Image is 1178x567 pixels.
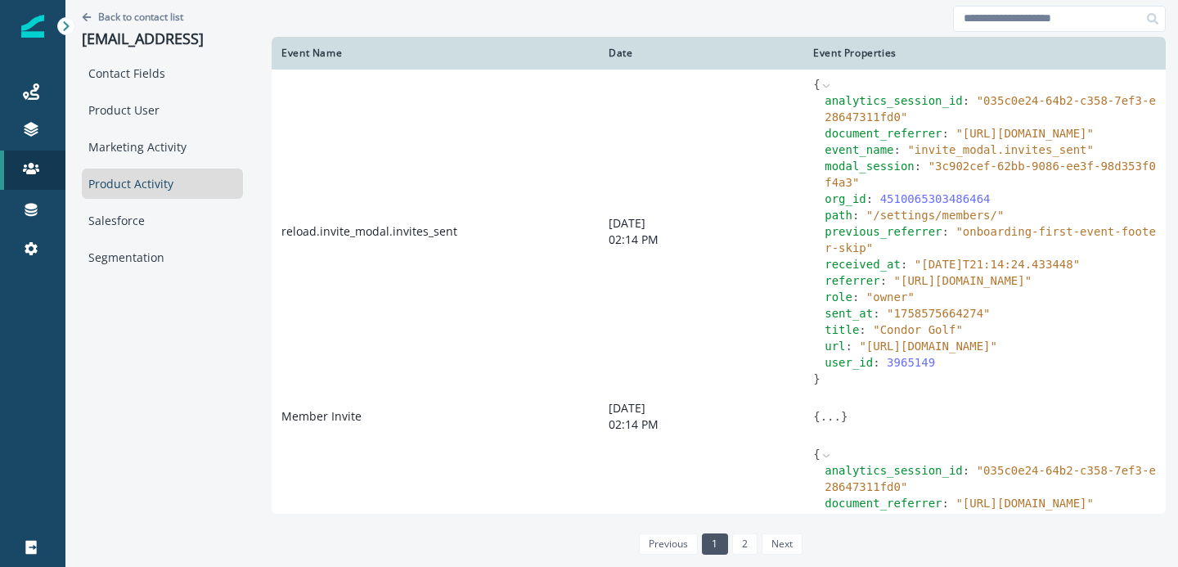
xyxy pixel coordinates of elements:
[825,94,1156,124] span: " 035c0e24-64b2-c358-7ef3-e28647311fd0 "
[825,160,1156,189] span: " 3c902cef-62bb-9086-ee3f-98d353f0f4a3 "
[609,416,794,433] p: 02:14 PM
[825,192,866,205] span: org_id
[821,408,841,425] button: ...
[609,400,794,416] p: [DATE]
[873,323,963,336] span: " Condor Golf "
[825,225,942,238] span: previous_referrer
[859,340,997,353] span: " [URL][DOMAIN_NAME] "
[825,307,873,320] span: sent_at
[82,30,243,48] p: [EMAIL_ADDRESS]
[825,256,1156,272] div: :
[82,242,243,272] div: Segmentation
[609,47,794,60] div: Date
[272,70,599,394] td: reload.invite_modal.invites_sent
[272,394,599,439] td: Member Invite
[635,533,803,555] ul: Pagination
[825,338,1156,354] div: :
[915,258,1080,271] span: " [DATE]T21:14:24.433448 "
[813,78,820,91] span: {
[609,232,794,248] p: 02:14 PM
[887,307,990,320] span: " 1758575664274 "
[813,410,820,423] span: {
[825,464,963,477] span: analytics_session_id
[82,10,183,24] button: Go back
[82,205,243,236] div: Salesforce
[825,207,1156,223] div: :
[825,225,1156,254] span: " onboarding-first-event-footer-skip "
[887,356,935,369] span: 3965149
[762,533,803,555] a: Next page
[82,132,243,162] div: Marketing Activity
[825,290,852,304] span: role
[82,58,243,88] div: Contact Fields
[825,272,1156,289] div: :
[825,191,1156,207] div: :
[825,160,915,173] span: modal_session
[825,495,1156,511] div: :
[825,223,1156,256] div: :
[866,290,915,304] span: " owner "
[609,215,794,232] p: [DATE]
[825,462,1156,495] div: :
[825,340,845,353] span: url
[825,127,942,140] span: document_referrer
[825,142,1156,158] div: :
[825,356,873,369] span: user_id
[732,533,758,555] a: Page 2
[825,497,942,510] span: document_referrer
[825,513,893,526] span: event_name
[98,10,183,24] p: Back to contact list
[825,274,879,287] span: referrer
[825,289,1156,305] div: :
[702,533,727,555] a: Page 1 is your current page
[955,127,1094,140] span: " [URL][DOMAIN_NAME] "
[825,209,852,222] span: path
[825,354,1156,371] div: :
[825,511,1156,528] div: :
[825,258,901,271] span: received_at
[825,305,1156,322] div: :
[825,125,1156,142] div: :
[813,448,820,461] span: {
[880,192,991,205] span: 4510065303486464
[825,464,1156,493] span: " 035c0e24-64b2-c358-7ef3-e28647311fd0 "
[866,209,1005,222] span: " /settings/members/ "
[82,169,243,199] div: Product Activity
[21,15,44,38] img: Inflection
[841,410,848,423] span: }
[281,47,589,60] div: Event Name
[825,94,963,107] span: analytics_session_id
[907,143,1094,156] span: " invite_modal.invites_sent "
[825,143,893,156] span: event_name
[894,274,1032,287] span: " [URL][DOMAIN_NAME] "
[825,322,1156,338] div: :
[825,323,859,336] span: title
[825,92,1156,125] div: :
[813,372,820,385] span: }
[955,497,1094,510] span: " [URL][DOMAIN_NAME] "
[813,47,1156,60] div: Event Properties
[825,158,1156,191] div: :
[907,513,1121,526] span: " button_click.settings.members "
[82,95,243,125] div: Product User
